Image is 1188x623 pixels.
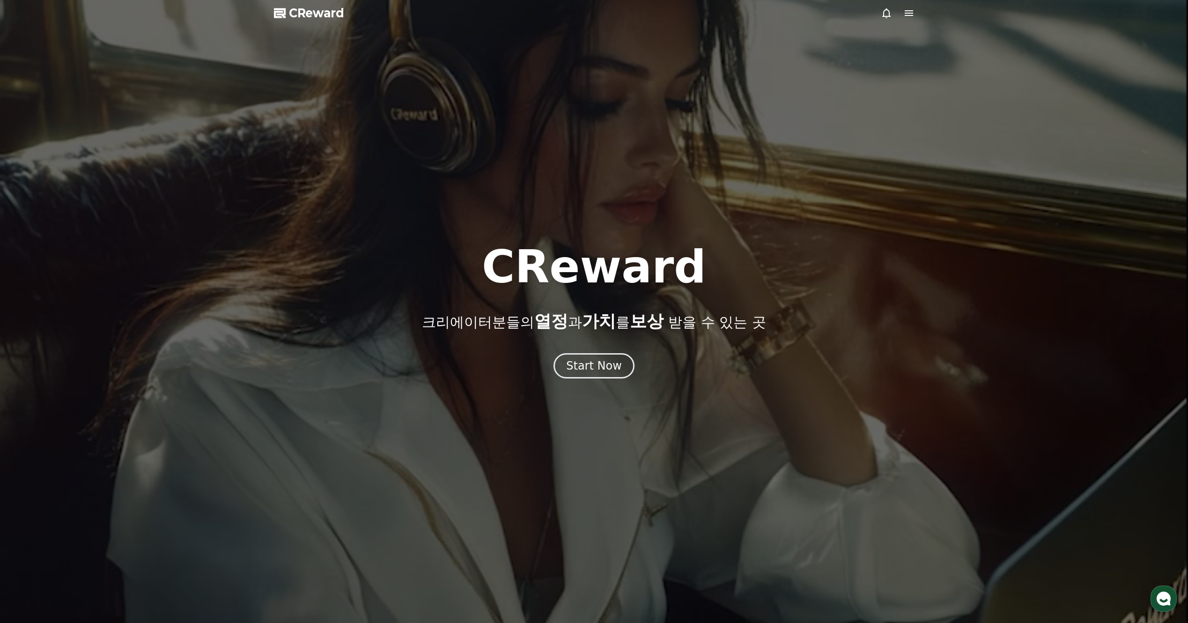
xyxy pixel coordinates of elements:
span: 열정 [534,311,568,331]
a: Start Now [553,363,635,371]
span: CReward [289,6,344,21]
a: CReward [274,6,344,21]
span: 보상 [630,311,664,331]
p: 크리에이터분들의 과 를 받을 수 있는 곳 [422,312,766,331]
h1: CReward [482,245,706,289]
span: 가치 [582,311,616,331]
div: Start Now [566,358,622,373]
button: Start Now [553,353,635,378]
